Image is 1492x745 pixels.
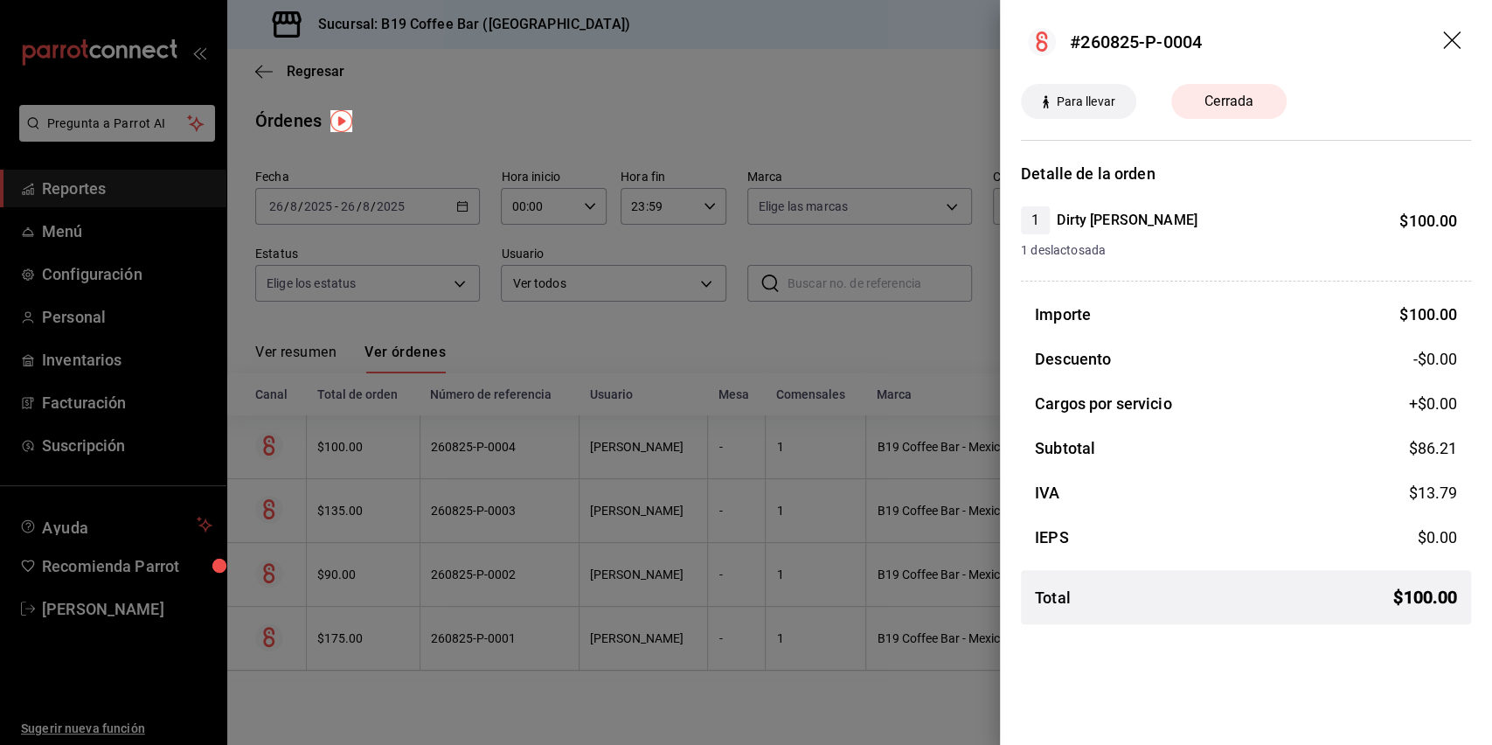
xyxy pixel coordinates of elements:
[1399,212,1457,230] span: $ 100.00
[1035,303,1091,326] h3: Importe
[1035,526,1069,549] h3: IEPS
[1408,392,1457,415] span: +$ 0.00
[1021,162,1471,185] h3: Detalle de la orden
[1049,93,1121,111] span: Para llevar
[1035,436,1095,460] h3: Subtotal
[1408,484,1457,502] span: $ 13.79
[1393,584,1457,610] span: $ 100.00
[1057,210,1197,231] h4: Dirty [PERSON_NAME]
[1399,305,1457,324] span: $ 100.00
[1070,29,1202,55] div: #260825-P-0004
[1412,347,1457,371] span: -$0.00
[1021,210,1050,231] span: 1
[1035,481,1059,505] h3: IVA
[1021,241,1457,260] span: 1 deslactosada
[1194,91,1264,112] span: Cerrada
[1408,439,1457,457] span: $ 86.21
[1443,31,1464,52] button: drag
[1035,347,1111,371] h3: Descuento
[1035,586,1071,609] h3: Total
[1035,392,1172,415] h3: Cargos por servicio
[330,110,352,132] img: Tooltip marker
[1417,528,1457,547] span: $ 0.00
